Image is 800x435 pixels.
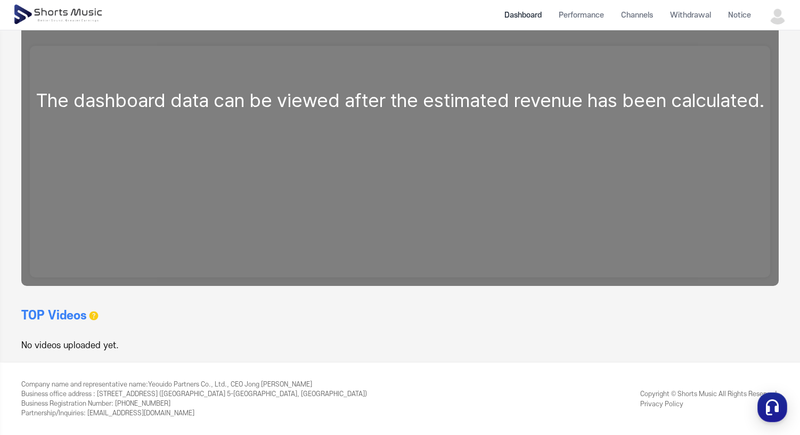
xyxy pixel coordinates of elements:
[662,1,720,29] a: Withdrawal
[27,354,46,362] span: Home
[137,338,205,364] a: Settings
[496,1,550,29] a: Dashboard
[21,381,148,388] span: Company name and representative name :
[613,1,662,29] a: Channels
[640,389,779,409] div: Copyright © Shorts Music All Rights Reserved.
[3,338,70,364] a: Home
[720,1,760,29] a: Notice
[21,307,87,324] h3: TOP Videos
[21,380,367,418] div: Yeouido Partners Co., Ltd., CEO Jong [PERSON_NAME] [STREET_ADDRESS] ([GEOGRAPHIC_DATA] 5-[GEOGRAP...
[88,354,120,363] span: Messages
[158,354,184,362] span: Settings
[21,339,400,352] div: No videos uploaded yet.
[550,1,613,29] a: Performance
[70,338,137,364] a: Messages
[768,5,787,24] img: 사용자 이미지
[640,400,683,407] a: Privacy Policy
[21,390,95,398] span: Business office address :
